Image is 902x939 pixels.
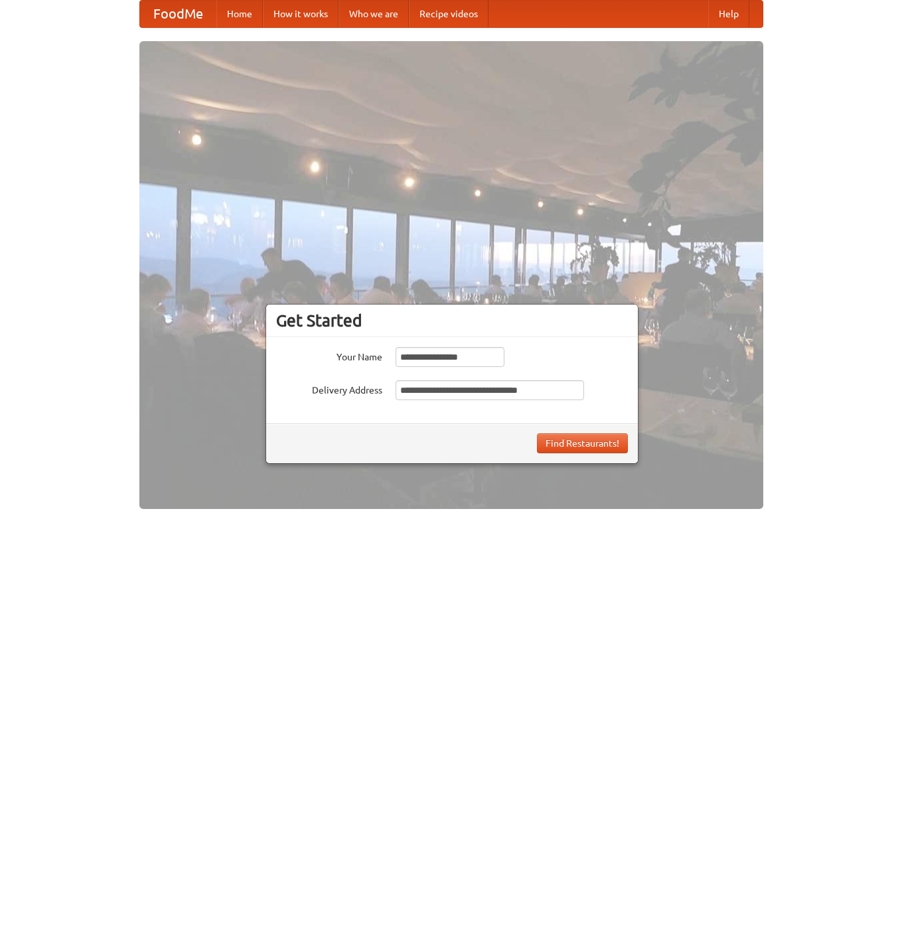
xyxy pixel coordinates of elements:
label: Delivery Address [276,380,382,397]
a: Who we are [338,1,409,27]
a: How it works [263,1,338,27]
button: Find Restaurants! [537,433,628,453]
a: Help [708,1,749,27]
a: Home [216,1,263,27]
h3: Get Started [276,311,628,330]
label: Your Name [276,347,382,364]
a: FoodMe [140,1,216,27]
a: Recipe videos [409,1,489,27]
